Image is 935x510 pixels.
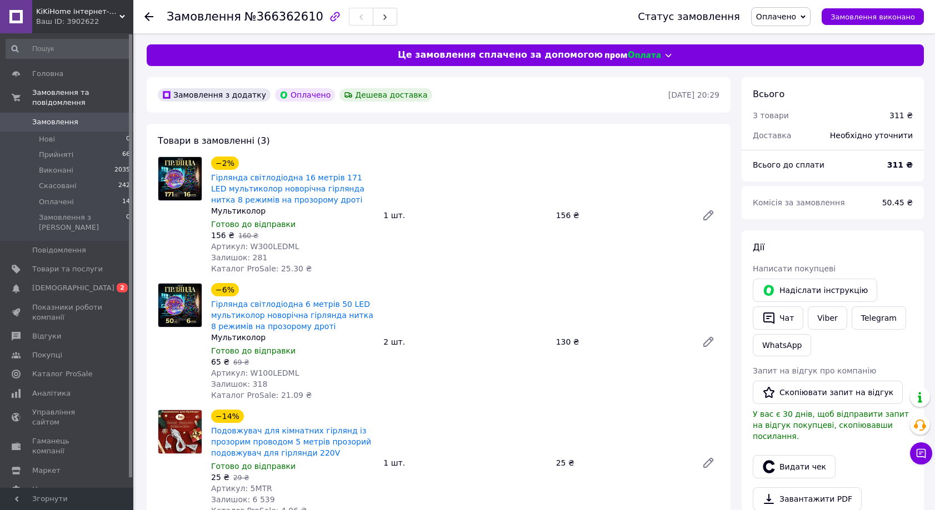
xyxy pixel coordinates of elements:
span: Залишок: 318 [211,380,267,388]
span: 3 товари [753,111,789,120]
span: №366362610 [244,10,323,23]
span: Залишок: 281 [211,253,267,262]
span: Відгуки [32,331,61,341]
span: Аналітика [32,388,71,398]
div: 25 ₴ [552,455,693,471]
div: Повернутися назад [144,11,153,22]
span: KiKiHome інтернет-магазин якісних товарів для дому [36,7,119,17]
span: Покупці [32,350,62,360]
span: Замовлення [167,10,241,23]
span: Всього до сплати [753,160,824,169]
a: Viber [808,306,847,330]
span: У вас є 30 днів, щоб відправити запит на відгук покупцеві, скопіювавши посилання. [753,410,909,441]
span: Товари в замовленні (3) [158,135,270,146]
span: Написати покупцеві [753,264,836,273]
span: Готово до відправки [211,220,296,229]
span: Каталог ProSale: 21.09 ₴ [211,391,312,400]
span: Гаманець компанії [32,436,103,456]
span: 69 ₴ [233,358,249,366]
a: WhatsApp [753,334,811,356]
span: Це замовлення сплачено за допомогою [398,49,603,62]
span: 14 [122,197,130,207]
span: Артикул: W100LEDML [211,368,299,377]
div: −14% [211,410,244,423]
time: [DATE] 20:29 [668,90,719,99]
div: 130 ₴ [552,334,693,350]
span: Всього [753,89,784,99]
a: Telegram [852,306,906,330]
div: Необхідно уточнити [823,123,919,148]
div: Статус замовлення [638,11,740,22]
div: Мультиколор [211,332,374,343]
span: Маркет [32,466,61,476]
b: 311 ₴ [887,160,913,169]
div: −6% [211,283,239,296]
span: 25 ₴ [211,473,229,482]
a: Гірлянда світлодіодна 16 метрів 171 LED мультиколор новорічна гірлянда нитка 8 режимів на прозоро... [211,173,364,204]
span: Артикул: W300LEDML [211,242,299,251]
button: Скопіювати запит на відгук [753,381,903,404]
div: 1 шт. [379,208,551,223]
a: Редагувати [697,204,719,226]
span: Дії [753,242,764,253]
span: 65 ₴ [211,357,229,366]
span: Замовлення [32,117,78,127]
span: Товари та послуги [32,264,103,274]
a: Подовжувач для кімнатних гірлянд із прозорим проводом 5 метрів прозорий подовжувач для гірлянди 220V [211,426,371,457]
span: Показники роботи компанії [32,302,103,322]
span: Готово до відправки [211,346,296,355]
span: Скасовані [39,181,77,191]
span: 50.45 ₴ [882,198,913,207]
span: [DEMOGRAPHIC_DATA] [32,283,114,293]
img: Гірлянда світлодіодна 16 метрів 171 LED мультиколор новорічна гірлянда нитка 8 режимів на прозоро... [158,157,202,200]
span: 66 [122,150,130,160]
div: 1 шт. [379,455,551,471]
div: Мультиколор [211,205,374,216]
span: 0 [126,213,130,233]
img: Подовжувач для кімнатних гірлянд із прозорим проводом 5 метрів прозорий подовжувач для гірлянди 220V [158,410,202,453]
div: Ваш ID: 3902622 [36,17,133,27]
span: Каталог ProSale [32,369,92,379]
div: 311 ₴ [889,110,913,121]
span: 0 [126,134,130,144]
span: Готово до відправки [211,462,296,471]
span: Оплачені [39,197,74,207]
div: Оплачено [275,88,335,102]
span: Доставка [753,131,791,140]
span: Нові [39,134,55,144]
div: 156 ₴ [552,208,693,223]
span: Виконані [39,165,73,175]
span: Налаштування [32,484,89,494]
span: Артикул: 5МTR [211,484,272,493]
span: 29 ₴ [233,474,249,482]
span: Залишок: 6 539 [211,495,275,504]
span: Замовлення та повідомлення [32,88,133,108]
div: Замовлення з додатку [158,88,271,102]
span: Комісія за замовлення [753,198,845,207]
span: 2035 [114,165,130,175]
a: Редагувати [697,452,719,474]
span: 242 [118,181,130,191]
span: Каталог ProSale: 25.30 ₴ [211,264,312,273]
div: −2% [211,156,239,170]
div: Дешева доставка [339,88,432,102]
div: 2 шт. [379,334,551,350]
span: Головна [32,69,63,79]
span: Оплачено [756,12,796,21]
span: Замовлення з [PERSON_NAME] [39,213,126,233]
button: Чат [753,306,803,330]
a: Гірлянда світлодіодна 6 метрів 50 LED мультиколор новорічна гірлянда нитка 8 режимів на прозорому... [211,300,373,331]
button: Видати чек [753,455,836,478]
span: 160 ₴ [238,232,258,240]
span: Повідомлення [32,245,86,255]
button: Надіслати інструкцію [753,279,877,302]
span: Управління сайтом [32,407,103,427]
button: Чат з покупцем [910,442,932,464]
span: Замовлення виконано [831,13,915,21]
a: Редагувати [697,331,719,353]
span: 156 ₴ [211,231,234,240]
input: Пошук [6,39,131,59]
span: Прийняті [39,150,73,160]
span: 2 [117,283,128,292]
button: Замовлення виконано [822,8,924,25]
